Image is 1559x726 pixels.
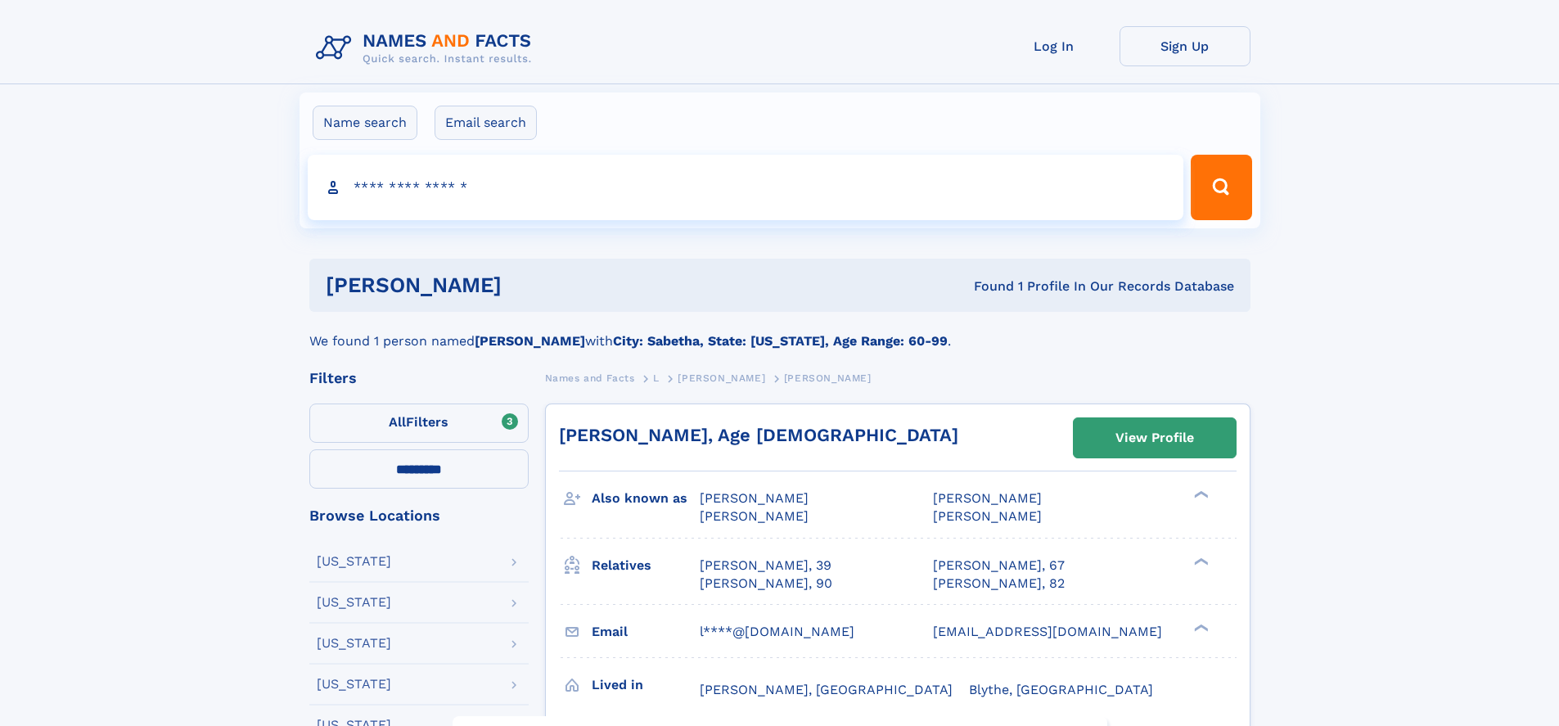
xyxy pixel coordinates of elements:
[700,682,953,697] span: [PERSON_NAME], [GEOGRAPHIC_DATA]
[784,372,872,384] span: [PERSON_NAME]
[308,155,1184,220] input: search input
[678,372,765,384] span: [PERSON_NAME]
[592,618,700,646] h3: Email
[317,637,391,650] div: [US_STATE]
[1190,556,1210,566] div: ❯
[592,671,700,699] h3: Lived in
[1074,418,1236,458] a: View Profile
[559,425,958,445] a: [PERSON_NAME], Age [DEMOGRAPHIC_DATA]
[700,557,831,575] a: [PERSON_NAME], 39
[317,678,391,691] div: [US_STATE]
[1120,26,1250,66] a: Sign Up
[933,624,1162,639] span: [EMAIL_ADDRESS][DOMAIN_NAME]
[933,490,1042,506] span: [PERSON_NAME]
[326,275,738,295] h1: [PERSON_NAME]
[1191,155,1251,220] button: Search Button
[309,26,545,70] img: Logo Names and Facts
[933,575,1065,593] a: [PERSON_NAME], 82
[969,682,1153,697] span: Blythe, [GEOGRAPHIC_DATA]
[700,575,832,593] a: [PERSON_NAME], 90
[700,490,809,506] span: [PERSON_NAME]
[653,368,660,388] a: L
[700,508,809,524] span: [PERSON_NAME]
[309,508,529,523] div: Browse Locations
[545,368,635,388] a: Names and Facts
[592,552,700,579] h3: Relatives
[1115,419,1194,457] div: View Profile
[613,333,948,349] b: City: Sabetha, State: [US_STATE], Age Range: 60-99
[653,372,660,384] span: L
[592,485,700,512] h3: Also known as
[317,596,391,609] div: [US_STATE]
[435,106,537,140] label: Email search
[933,557,1065,575] a: [PERSON_NAME], 67
[1190,489,1210,500] div: ❯
[309,404,529,443] label: Filters
[678,368,765,388] a: [PERSON_NAME]
[389,414,406,430] span: All
[309,312,1250,351] div: We found 1 person named with .
[989,26,1120,66] a: Log In
[317,555,391,568] div: [US_STATE]
[1190,622,1210,633] div: ❯
[933,508,1042,524] span: [PERSON_NAME]
[309,371,529,386] div: Filters
[737,277,1234,295] div: Found 1 Profile In Our Records Database
[475,333,585,349] b: [PERSON_NAME]
[313,106,417,140] label: Name search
